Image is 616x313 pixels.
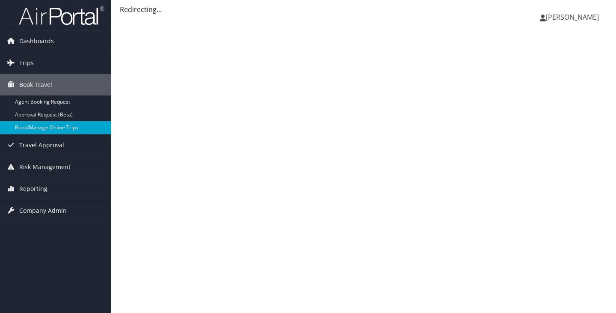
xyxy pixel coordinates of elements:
[19,74,52,95] span: Book Travel
[120,4,607,15] div: Redirecting...
[19,178,47,200] span: Reporting
[19,52,34,74] span: Trips
[19,156,71,178] span: Risk Management
[19,200,67,221] span: Company Admin
[546,12,599,22] span: [PERSON_NAME]
[19,134,64,156] span: Travel Approval
[19,30,54,52] span: Dashboards
[540,4,607,30] a: [PERSON_NAME]
[19,6,104,26] img: airportal-logo.png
